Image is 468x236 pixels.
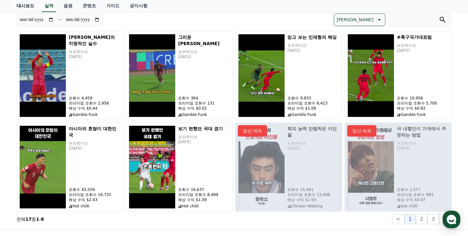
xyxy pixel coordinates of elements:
[82,183,122,199] a: 설정
[345,31,451,120] button: #축구국가대표팀 #축구국가대표팀 숏포메이션 [DATE] 조회수 10,956 프리미엄 조회수 5,700 예상 수익 $0.82 Gamble Funk
[348,34,394,117] img: #축구국가대표팀
[36,217,39,222] strong: 1
[69,96,120,101] p: 조회수 4,459
[178,106,230,111] p: 예상 수익 $0.02
[69,106,120,111] p: 예상 수익 $0.44
[287,48,339,53] p: [DATE]
[178,139,230,145] p: [DATE]
[334,13,385,26] button: [PERSON_NAME]
[178,204,230,209] p: Hot chilli
[25,217,31,222] strong: 17
[69,192,120,197] p: 프리미엄 조회수 16,725
[416,214,427,224] button: 2
[58,193,66,198] span: 대화
[427,214,439,224] button: 3
[439,214,451,224] button: >
[69,146,120,151] p: [DATE]
[69,49,120,54] p: 숏포메이션
[69,101,120,106] p: 프리미엄 조회수 2,958
[397,106,449,111] p: 예상 수익 $0.82
[235,31,342,120] button: 믿고 보는 민재형의 헤딩 믿고 보는 민재형의 헤딩 숏포메이션 [DATE] 조회수 9,833 프리미엄 조회수 6,423 예상 수익 $1.06 Gamble Funk
[69,54,120,59] p: [DATE]
[69,187,120,192] p: 조회수 43,559
[397,101,449,106] p: 프리미엄 조회수 5,700
[287,101,339,106] p: 프리미엄 조회수 6,423
[20,193,24,198] span: 홈
[17,123,123,212] button: 아시아의 호랑이 대한민국 아시아의 호랑이 대한민국 숏포메이션 [DATE] 조회수 43,559 프리미엄 조회수 16,725 예상 수익 $2.43 Hot chilli
[41,217,44,222] strong: 8
[178,34,230,47] h5: 그리운 [PERSON_NAME]
[397,34,449,40] h5: #축구국가대표팀
[178,101,230,106] p: 프리미엄 조회수 131
[42,183,82,199] a: 대화
[404,214,416,224] button: 1
[178,197,230,202] p: 예상 수익 $1.09
[19,125,66,209] img: 아시아의 호랑이 대한민국
[397,112,449,117] p: Gamble Funk
[69,204,120,209] p: Hot chilli
[238,34,285,117] img: 믿고 보는 민재형의 헤딩
[238,125,267,137] p: 정산 제외
[69,197,120,202] p: 예상 수익 $2.43
[17,216,44,222] p: 전체 중 -
[17,31,123,120] button: 김민재의 치명적인 실수 [PERSON_NAME]의 치명적인 실수 숏포메이션 [DATE] 조회수 4,459 프리미엄 조회수 2,958 예상 수익 $0.44 Gamble Funk
[69,112,120,117] p: Gamble Funk
[178,49,230,54] p: 숏포메이션
[178,125,230,132] h5: 보기 편했던 국대 경기
[69,141,120,146] p: 숏포메이션
[19,34,66,117] img: 김민재의 치명적인 실수
[287,106,339,111] p: 예상 수익 $1.06
[287,43,339,48] p: 숏포메이션
[178,134,230,139] p: 숏포메이션
[287,34,339,40] h5: 믿고 보는 민재형의 헤딩
[178,112,230,117] p: Gamble Funk
[178,96,230,101] p: 조회수 364
[129,125,175,209] img: 보기 편했던 국대 경기
[126,123,233,212] button: 보기 편했던 국대 경기 보기 편했던 국대 경기 숏포메이션 [DATE] 조회수 16,637 프리미엄 조회수 8,499 예상 수익 $1.09 Hot chilli
[178,54,230,59] p: [DATE]
[178,192,230,197] p: 프리미엄 조회수 8,499
[69,125,120,138] h5: 아시아의 호랑이 대한민국
[2,183,42,199] a: 홈
[397,96,449,101] p: 조회수 10,956
[178,187,230,192] p: 조회수 16,637
[337,15,374,24] p: [PERSON_NAME]
[397,48,449,53] p: [DATE]
[129,34,175,117] img: 그리운 황소 황희찬
[287,96,339,101] p: 조회수 9,833
[98,193,106,198] span: 설정
[69,34,120,47] h5: [PERSON_NAME]의 치명적인 실수
[392,214,404,224] button: <
[58,16,62,24] p: ~
[347,125,376,137] p: 정산 제외
[287,112,339,117] p: Gamble Funk
[126,31,233,120] button: 그리운 황소 황희찬 그리운 [PERSON_NAME] 숏포메이션 [DATE] 조회수 364 프리미엄 조회수 131 예상 수익 $0.02 Gamble Funk
[397,43,449,48] p: 숏포메이션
